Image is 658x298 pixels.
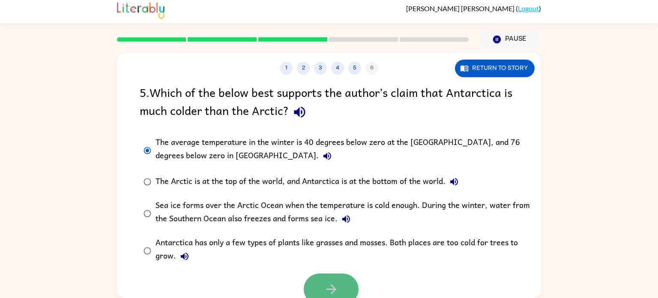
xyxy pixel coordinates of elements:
[338,211,355,228] button: Sea ice forms over the Arctic Ocean when the temperature is cold enough. During the winter, water...
[297,62,310,75] button: 2
[140,83,518,123] div: 5 . Which of the below best supports the author’s claim that Antarctica is much colder than the A...
[331,62,344,75] button: 4
[280,62,293,75] button: 1
[479,30,541,49] button: Pause
[406,4,516,12] span: [PERSON_NAME] [PERSON_NAME]
[176,248,193,265] button: Antarctica has only a few types of plants like grasses and mosses. Both places are too cold for t...
[455,60,535,77] button: Return to story
[518,4,539,12] a: Logout
[319,147,336,165] button: The average temperature in the winter is 40 degrees below zero at the [GEOGRAPHIC_DATA], and 76 d...
[406,4,541,12] div: ( )
[446,173,463,190] button: The Arctic is at the top of the world, and Antarctica is at the bottom of the world.
[156,236,530,265] div: Antarctica has only a few types of plants like grasses and mosses. Both places are too cold for t...
[348,62,361,75] button: 5
[156,199,530,228] div: Sea ice forms over the Arctic Ocean when the temperature is cold enough. During the winter, water...
[156,136,530,165] div: The average temperature in the winter is 40 degrees below zero at the [GEOGRAPHIC_DATA], and 76 d...
[156,173,463,190] div: The Arctic is at the top of the world, and Antarctica is at the bottom of the world.
[314,62,327,75] button: 3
